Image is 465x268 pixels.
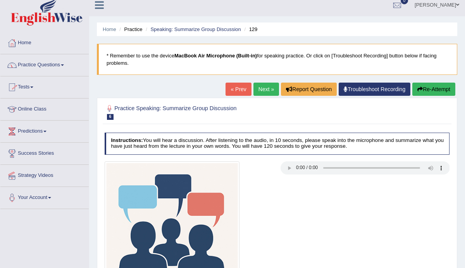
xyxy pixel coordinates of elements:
[97,44,457,75] blockquote: * Remember to use the device for speaking practice. Or click on [Troubleshoot Recording] button b...
[281,83,337,96] button: Report Question
[105,133,450,155] h4: You will hear a discussion. After listening to the audio, in 10 seconds, please speak into the mi...
[111,137,143,143] b: Instructions:
[0,121,89,140] a: Predictions
[107,114,114,120] span: 6
[226,83,251,96] a: « Prev
[117,26,142,33] li: Practice
[0,99,89,118] a: Online Class
[0,76,89,96] a: Tests
[103,26,116,32] a: Home
[242,26,257,33] li: 129
[339,83,410,96] a: Troubleshoot Recording
[150,26,241,32] a: Speaking: Summarize Group Discussion
[0,54,89,74] a: Practice Questions
[0,187,89,206] a: Your Account
[105,104,319,120] h2: Practice Speaking: Summarize Group Discussion
[0,143,89,162] a: Success Stories
[0,165,89,184] a: Strategy Videos
[174,53,257,59] b: MacBook Air Microphone (Built-in)
[253,83,279,96] a: Next »
[0,32,89,52] a: Home
[412,83,455,96] button: Re-Attempt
